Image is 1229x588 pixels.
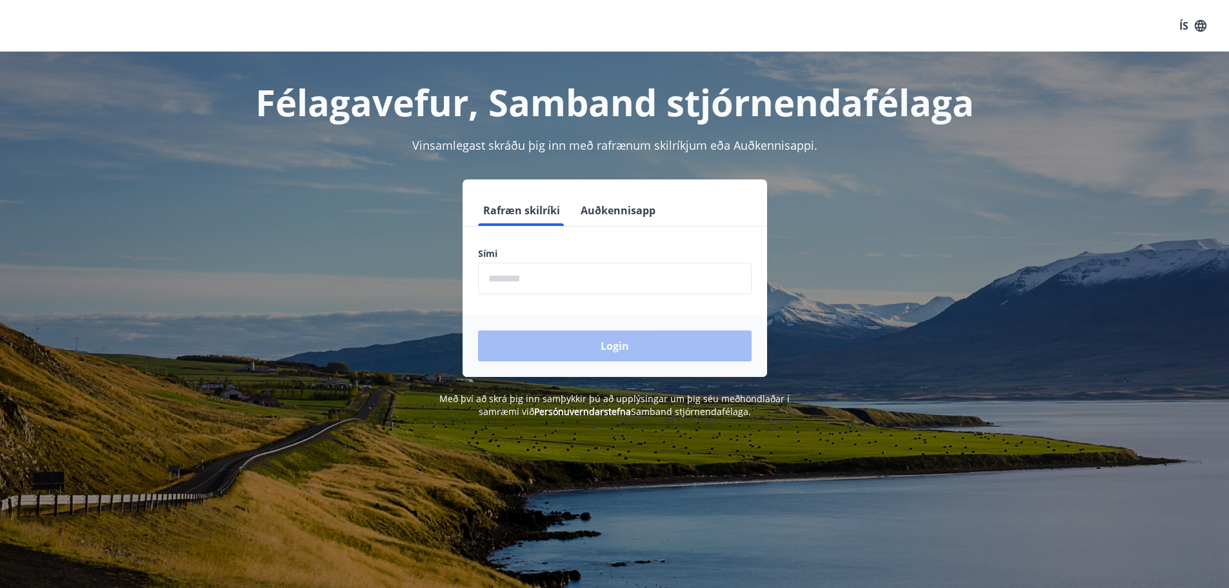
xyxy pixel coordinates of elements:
label: Sími [478,247,752,260]
h1: Félagavefur, Samband stjórnendafélaga [166,77,1064,127]
button: Rafræn skilríki [478,195,565,226]
span: Vinsamlegast skráðu þig inn með rafrænum skilríkjum eða Auðkennisappi. [412,137,817,153]
button: Auðkennisapp [575,195,661,226]
a: Persónuverndarstefna [534,405,631,418]
button: ÍS [1172,14,1214,37]
span: Með því að skrá þig inn samþykkir þú að upplýsingar um þig séu meðhöndlaðar í samræmi við Samband... [439,392,790,418]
